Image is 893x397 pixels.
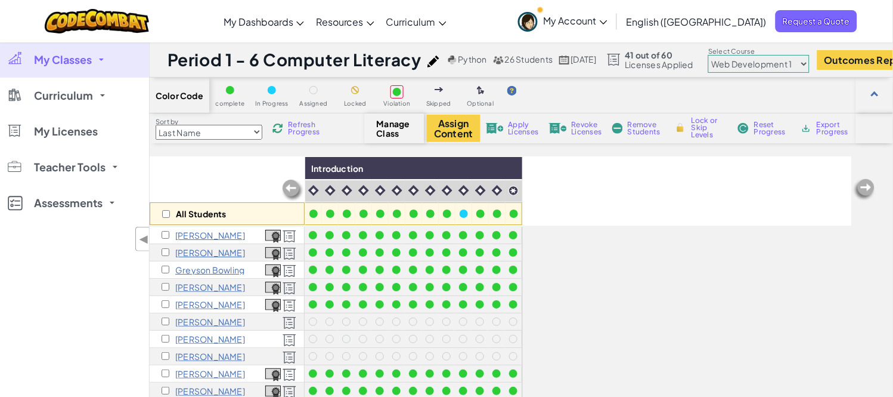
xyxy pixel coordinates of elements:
[392,185,402,196] img: IconIntro.svg
[427,56,439,67] img: iconPencil.svg
[34,162,106,173] span: Teacher Tools
[559,56,570,64] img: calendar.svg
[435,87,444,92] img: IconSkippedLevel.svg
[175,369,245,378] p: Alanah Lee EifertOuderkirk
[358,185,369,196] img: IconIntro.svg
[168,48,421,71] h1: Period 1 - 6 Computer Literacy
[692,117,727,139] span: Lock or Skip Levels
[139,230,149,248] span: ◀
[265,368,281,381] img: certificate-icon.png
[852,178,876,202] img: Arrow_Left_Inactive.png
[442,185,452,196] img: IconIntro.svg
[544,14,607,27] span: My Account
[572,121,602,136] span: Revoke Licenses
[283,264,296,278] img: Licensed
[621,5,773,38] a: English ([GEOGRAPHIC_DATA])
[265,280,281,294] a: View Course Completion Certificate
[175,317,245,327] p: Caroline Cooke
[512,2,613,40] a: My Account
[342,185,352,196] img: IconIntro.svg
[308,185,319,196] img: IconIntro.svg
[426,100,451,107] span: Skipped
[708,47,810,56] label: Select Course
[175,248,245,257] p: Skylar Booth
[325,185,336,196] img: IconIntro.svg
[383,100,410,107] span: Violation
[255,100,289,107] span: In Progress
[175,265,244,275] p: Greyson Bowling
[175,300,245,309] p: Alexander Carota
[156,91,203,100] span: Color Code
[175,230,245,240] p: Oscar Aguirre Servin
[627,16,767,28] span: English ([GEOGRAPHIC_DATA])
[507,86,517,96] img: IconHint.svg
[283,351,296,364] img: Licensed
[493,56,504,64] img: MultipleUsers.png
[34,198,103,208] span: Assessments
[625,60,694,69] span: Licenses Applied
[776,10,857,32] a: Request a Quote
[156,117,262,127] label: Sort by
[265,264,281,278] img: certificate-icon.png
[265,245,281,259] a: View Course Completion Certificate
[518,12,538,32] img: avatar
[311,163,364,174] span: Introduction
[300,100,328,107] span: Assigned
[408,185,419,196] img: IconIntro.svg
[265,299,281,312] img: certificate-icon.png
[674,122,687,133] img: IconLock.svg
[571,54,597,64] span: [DATE]
[175,282,245,292] p: Andrew Cameron
[265,247,281,260] img: certificate-icon.png
[475,185,486,196] img: IconIntro.svg
[375,185,386,196] img: IconIntro.svg
[175,352,245,361] p: Reagan Cox
[467,100,494,107] span: Optional
[344,100,366,107] span: Locked
[283,316,296,330] img: Licensed
[283,334,296,347] img: Licensed
[801,123,812,134] img: IconArchive.svg
[283,230,296,243] img: Licensed
[377,119,412,138] span: Manage Class
[265,297,281,311] a: View Course Completion Certificate
[508,186,519,196] img: IconCapstoneLevel.svg
[427,115,480,142] button: Assign Content
[505,54,553,64] span: 26 Students
[265,282,281,295] img: certificate-icon.png
[508,121,539,136] span: Apply Licenses
[380,5,452,38] a: Curriculum
[386,16,436,28] span: Curriculum
[283,282,296,295] img: Licensed
[288,121,325,136] span: Refresh Progress
[448,56,457,64] img: python.png
[224,16,293,28] span: My Dashboards
[175,386,245,396] p: Landon Hackett
[492,185,503,196] img: IconIntro.svg
[458,185,469,196] img: IconIntro.svg
[628,121,663,136] span: Remove Students
[817,121,853,136] span: Export Progress
[34,90,93,101] span: Curriculum
[45,9,149,33] img: CodeCombat logo
[218,5,310,38] a: My Dashboards
[458,54,487,64] span: Python
[265,230,281,243] img: certificate-icon.png
[625,50,694,60] span: 41 out of 60
[175,334,245,344] p: Yannie Copley
[281,179,305,202] img: Arrow_Left_Inactive.png
[34,54,92,65] span: My Classes
[737,123,749,134] img: IconReset.svg
[612,123,623,134] img: IconRemoveStudents.svg
[477,86,485,96] img: IconOptionalLevel.svg
[265,228,281,242] a: View Course Completion Certificate
[216,100,245,107] span: complete
[272,123,283,134] img: IconReload.svg
[176,209,227,218] p: All Students
[265,263,281,276] a: View Course Completion Certificate
[754,121,790,136] span: Reset Progress
[283,368,296,381] img: Licensed
[425,185,436,196] img: IconIntro.svg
